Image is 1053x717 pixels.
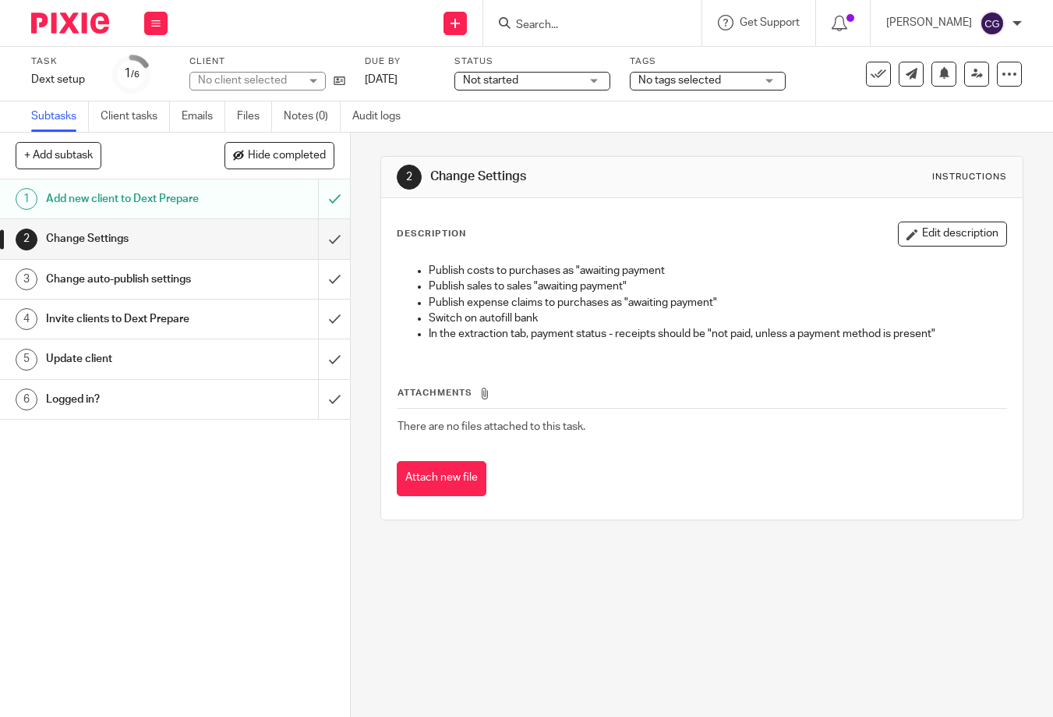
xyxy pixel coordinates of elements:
[46,388,217,411] h1: Logged in?
[46,227,217,250] h1: Change Settings
[932,171,1007,183] div: Instructions
[16,142,101,169] button: + Add subtask
[16,349,37,371] div: 5
[16,188,37,210] div: 1
[630,55,786,68] label: Tags
[397,461,486,496] button: Attach new file
[124,65,140,83] div: 1
[16,308,37,330] div: 4
[398,389,472,397] span: Attachments
[397,165,422,190] div: 2
[46,347,217,371] h1: Update client
[31,12,109,34] img: Pixie
[397,228,466,240] p: Description
[429,311,1007,326] p: Switch on autofill bank
[237,101,272,132] a: Files
[16,268,37,290] div: 3
[16,229,37,250] div: 2
[454,55,610,68] label: Status
[740,17,800,28] span: Get Support
[429,295,1007,311] p: Publish expense claims to purchases as "awaiting payment"
[980,11,1005,36] img: svg%3E
[638,75,721,86] span: No tags selected
[248,150,326,162] span: Hide completed
[514,19,655,33] input: Search
[189,55,345,68] label: Client
[46,268,217,291] h1: Change auto-publish settings
[131,70,140,79] small: /6
[365,74,398,85] span: [DATE]
[31,55,94,68] label: Task
[182,101,225,132] a: Emails
[398,421,585,432] span: There are no files attached to this task.
[198,73,299,88] div: No client selected
[352,101,412,132] a: Audit logs
[365,55,435,68] label: Due by
[284,101,341,132] a: Notes (0)
[101,101,170,132] a: Client tasks
[429,279,1007,294] p: Publish sales to sales "awaiting payment"
[429,263,1007,279] p: Publish costs to purchases as "awaiting payment
[886,15,972,30] p: [PERSON_NAME]
[429,326,1007,342] p: In the extraction tab, payment status - receipts should be "not paid, unless a payment method is ...
[430,169,736,185] h1: Change Settings
[46,187,217,211] h1: Add new client to Dext Prepare
[16,389,37,410] div: 6
[31,72,94,87] div: Dext setup
[224,142,334,169] button: Hide completed
[31,101,89,132] a: Subtasks
[463,75,518,86] span: Not started
[46,307,217,331] h1: Invite clients to Dext Prepare
[898,222,1007,247] button: Edit description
